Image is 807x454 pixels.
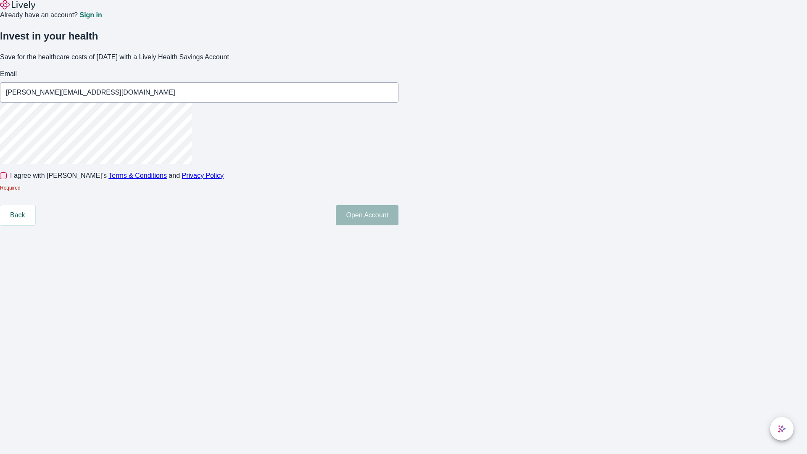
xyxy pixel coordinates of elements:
[770,417,794,441] button: chat
[79,12,102,18] a: Sign in
[182,172,224,179] a: Privacy Policy
[108,172,167,179] a: Terms & Conditions
[10,171,224,181] span: I agree with [PERSON_NAME]’s and
[778,425,786,433] svg: Lively AI Assistant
